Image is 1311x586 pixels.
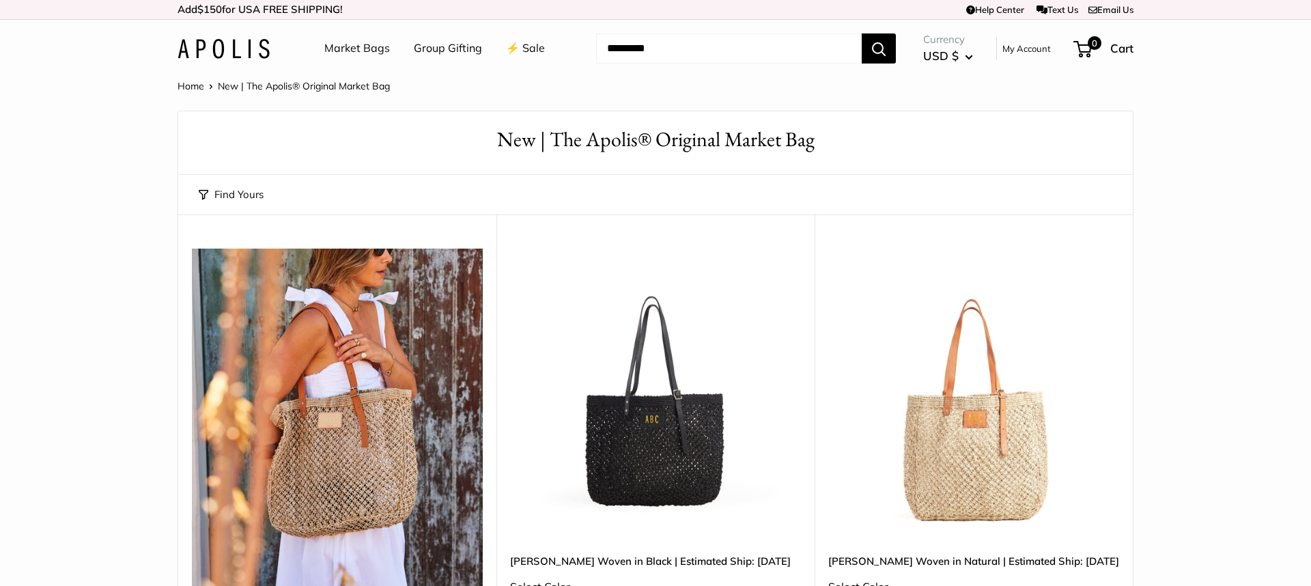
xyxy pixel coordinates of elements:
h1: New | The Apolis® Original Market Bag [199,125,1112,154]
button: USD $ [923,45,973,67]
a: Text Us [1037,4,1078,15]
a: Market Bags [324,38,390,59]
button: Find Yours [199,185,264,204]
a: 0 Cart [1075,38,1133,59]
input: Search... [596,33,862,64]
a: [PERSON_NAME] Woven in Natural | Estimated Ship: [DATE] [828,553,1119,569]
a: ⚡️ Sale [506,38,545,59]
a: Home [178,80,204,92]
a: Mercado Woven in Black | Estimated Ship: Oct. 19thMercado Woven in Black | Estimated Ship: Oct. 19th [510,249,801,540]
span: USD $ [923,48,959,63]
span: Currency [923,30,973,49]
a: Email Us [1088,4,1133,15]
img: Apolis [178,39,270,59]
a: Mercado Woven in Natural | Estimated Ship: Oct. 19thMercado Woven in Natural | Estimated Ship: Oc... [828,249,1119,540]
span: 0 [1088,36,1101,50]
a: My Account [1002,40,1051,57]
a: [PERSON_NAME] Woven in Black | Estimated Ship: [DATE] [510,553,801,569]
a: Help Center [966,4,1024,15]
img: Mercado Woven in Natural | Estimated Ship: Oct. 19th [828,249,1119,540]
a: Group Gifting [414,38,482,59]
nav: Breadcrumb [178,77,390,95]
button: Search [862,33,896,64]
span: Cart [1110,41,1133,55]
span: New | The Apolis® Original Market Bag [218,80,390,92]
span: $150 [197,3,222,16]
img: Mercado Woven in Black | Estimated Ship: Oct. 19th [510,249,801,540]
